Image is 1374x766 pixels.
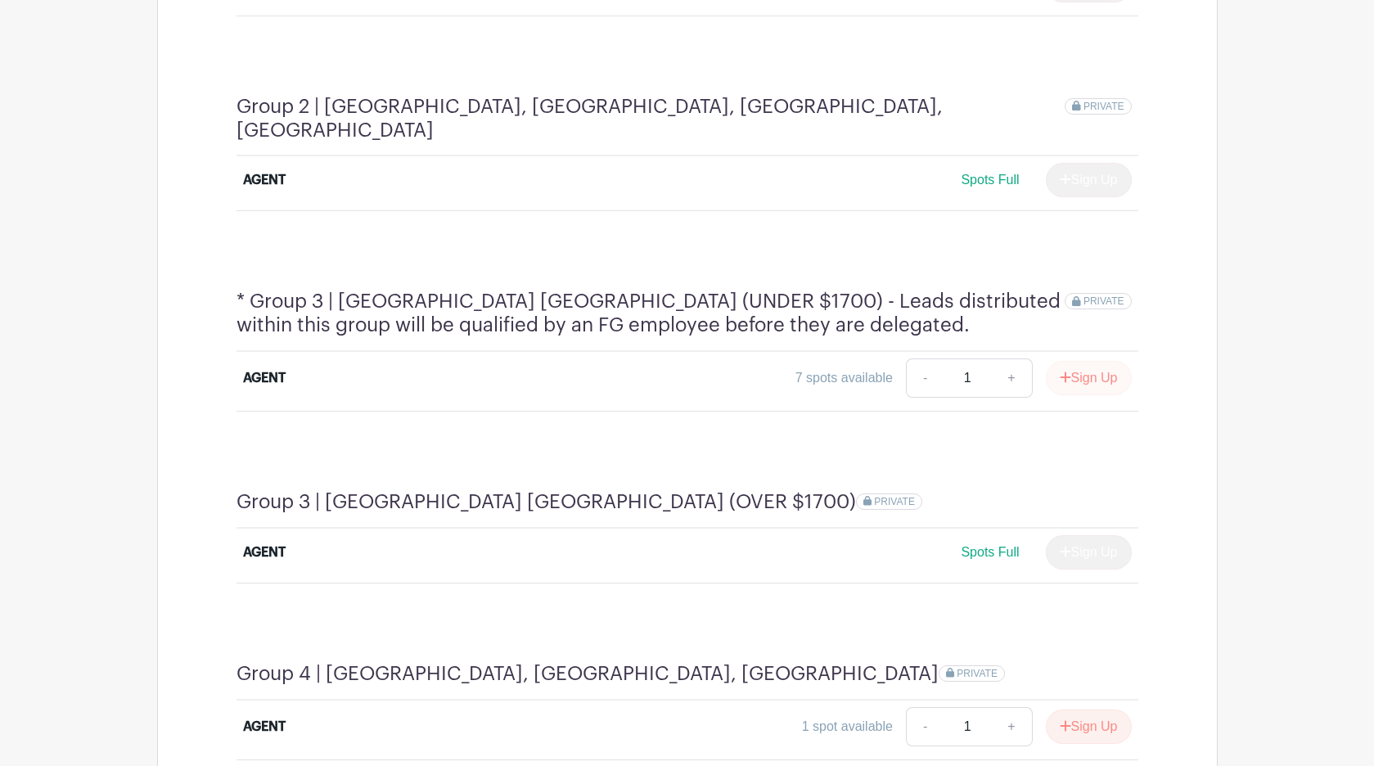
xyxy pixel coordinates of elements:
[243,717,286,737] div: AGENT
[237,662,939,686] h4: Group 4 | [GEOGRAPHIC_DATA], [GEOGRAPHIC_DATA], [GEOGRAPHIC_DATA]
[991,358,1032,398] a: +
[243,368,286,388] div: AGENT
[243,543,286,562] div: AGENT
[237,490,856,514] h4: Group 3 | [GEOGRAPHIC_DATA] [GEOGRAPHIC_DATA] (OVER $1700)
[991,707,1032,746] a: +
[961,173,1019,187] span: Spots Full
[243,170,286,190] div: AGENT
[795,368,893,388] div: 7 spots available
[1046,361,1132,395] button: Sign Up
[874,496,915,507] span: PRIVATE
[237,290,1065,337] h4: * Group 3 | [GEOGRAPHIC_DATA] [GEOGRAPHIC_DATA] (UNDER $1700) - Leads distributed within this gro...
[961,545,1019,559] span: Spots Full
[237,95,1065,142] h4: Group 2 | [GEOGRAPHIC_DATA], [GEOGRAPHIC_DATA], [GEOGRAPHIC_DATA], [GEOGRAPHIC_DATA]
[1083,101,1124,112] span: PRIVATE
[906,358,944,398] a: -
[957,668,998,679] span: PRIVATE
[802,717,893,737] div: 1 spot available
[1083,295,1124,307] span: PRIVATE
[906,707,944,746] a: -
[1046,710,1132,744] button: Sign Up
